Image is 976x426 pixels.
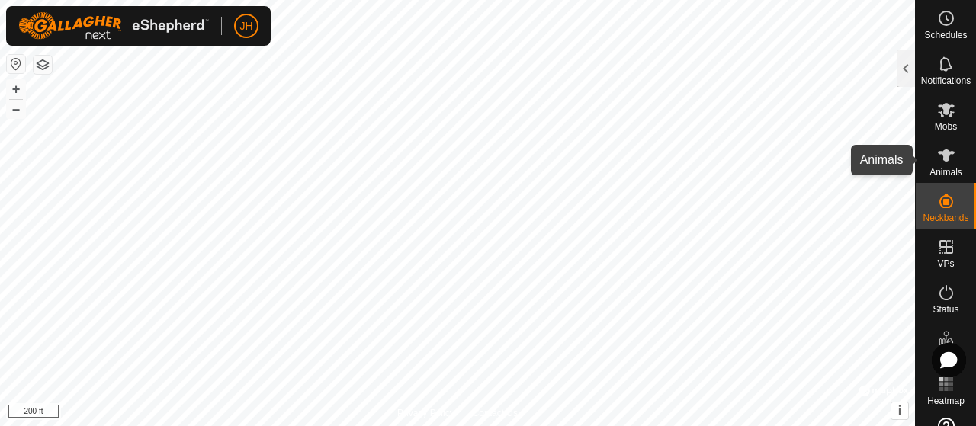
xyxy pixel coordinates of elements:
span: JH [239,18,252,34]
span: Neckbands [923,213,968,223]
button: i [891,402,908,419]
button: Reset Map [7,55,25,73]
img: Gallagher Logo [18,12,209,40]
span: Heatmap [927,396,965,405]
span: Animals [929,168,962,177]
span: Notifications [921,76,971,85]
span: Schedules [924,30,967,40]
span: VPs [937,259,954,268]
span: Status [933,305,958,314]
button: + [7,80,25,98]
button: – [7,100,25,118]
span: i [898,404,901,417]
span: Mobs [935,122,957,131]
button: Map Layers [34,56,52,74]
a: Privacy Policy [397,406,454,420]
a: Contact Us [473,406,518,420]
